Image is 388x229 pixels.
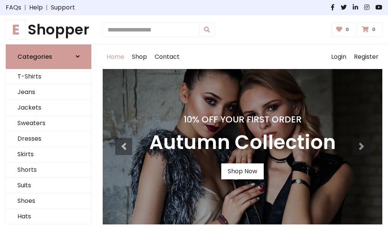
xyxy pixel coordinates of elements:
[6,178,91,193] a: Suits
[6,19,26,40] span: E
[21,3,29,12] span: |
[6,3,21,12] a: FAQs
[103,45,128,69] a: Home
[149,131,336,154] h3: Autumn Collection
[17,53,52,60] h6: Categories
[149,114,336,125] h4: 10% Off Your First Order
[6,147,91,162] a: Skirts
[51,3,75,12] a: Support
[29,3,43,12] a: Help
[128,45,151,69] a: Shop
[6,44,91,69] a: Categories
[6,116,91,131] a: Sweaters
[6,21,91,38] a: EShopper
[6,21,91,38] h1: Shopper
[221,163,264,179] a: Shop Now
[331,22,356,37] a: 0
[6,209,91,224] a: Hats
[6,85,91,100] a: Jeans
[357,22,382,37] a: 0
[350,45,382,69] a: Register
[6,162,91,178] a: Shorts
[6,193,91,209] a: Shoes
[370,26,377,33] span: 0
[327,45,350,69] a: Login
[151,45,183,69] a: Contact
[6,131,91,147] a: Dresses
[43,3,51,12] span: |
[6,69,91,85] a: T-Shirts
[6,100,91,116] a: Jackets
[344,26,351,33] span: 0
